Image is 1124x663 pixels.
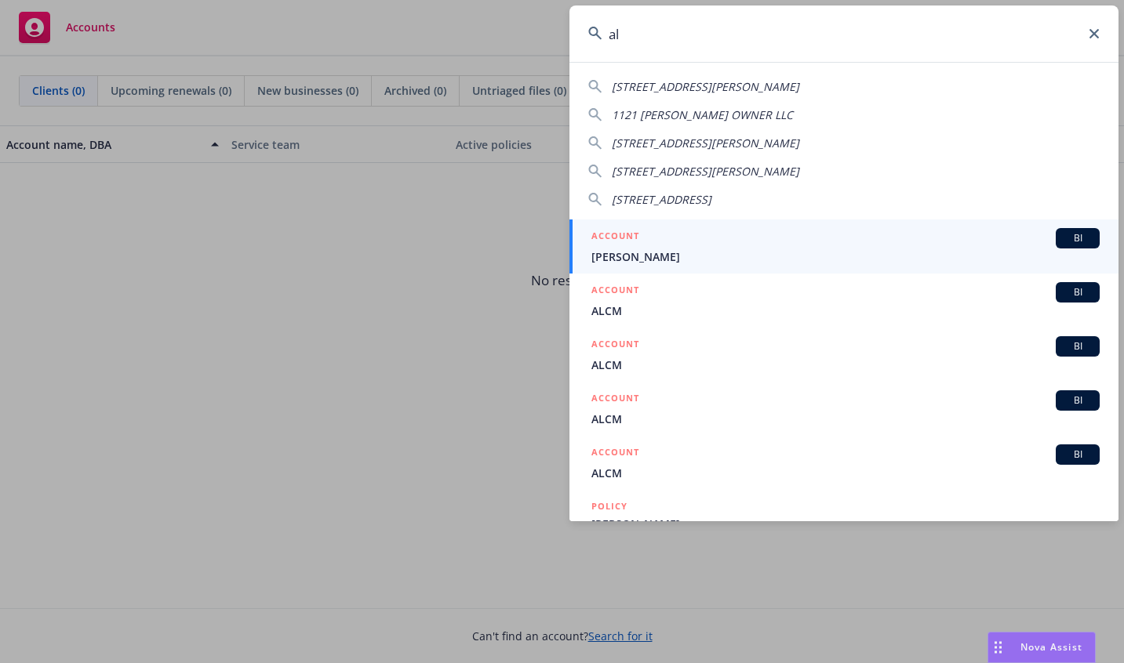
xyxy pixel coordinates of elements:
span: [PERSON_NAME] [591,516,1100,532]
h5: ACCOUNT [591,444,639,463]
span: [STREET_ADDRESS][PERSON_NAME] [612,164,799,179]
span: BI [1062,393,1093,408]
span: [STREET_ADDRESS][PERSON_NAME] [612,136,799,150]
span: BI [1062,285,1093,299]
span: [STREET_ADDRESS] [612,192,711,207]
span: ALCM [591,303,1100,319]
h5: ACCOUNT [591,282,639,301]
span: Nova Assist [1020,640,1082,654]
a: ACCOUNTBIALCM [569,274,1119,328]
h5: ACCOUNT [591,390,639,409]
a: ACCOUNTBIALCM [569,328,1119,382]
button: Nova Assist [988,632,1096,663]
span: ALCM [591,357,1100,373]
input: Search... [569,5,1119,62]
a: POLICY[PERSON_NAME] [569,490,1119,557]
h5: POLICY [591,498,627,514]
span: BI [1062,339,1093,353]
span: 1121 [PERSON_NAME] OWNER LLC [612,107,793,122]
a: ACCOUNTBIALCM [569,436,1119,490]
span: [STREET_ADDRESS][PERSON_NAME] [612,79,799,94]
span: BI [1062,447,1093,462]
span: [PERSON_NAME] [591,248,1100,265]
div: Drag to move [988,632,1008,662]
span: ALCM [591,465,1100,481]
h5: ACCOUNT [591,228,639,247]
a: ACCOUNTBI[PERSON_NAME] [569,219,1119,274]
span: BI [1062,231,1093,245]
span: ALCM [591,411,1100,427]
a: ACCOUNTBIALCM [569,382,1119,436]
h5: ACCOUNT [591,336,639,355]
